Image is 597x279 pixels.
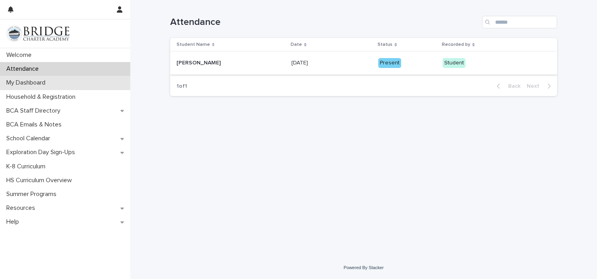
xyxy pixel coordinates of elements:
p: K-8 Curriculum [3,163,52,170]
div: Present [378,58,401,68]
p: Welcome [3,51,38,59]
tr: [PERSON_NAME][PERSON_NAME] [DATE][DATE] PresentStudent [170,52,557,75]
a: Powered By Stacker [344,265,383,270]
p: [DATE] [291,58,310,66]
p: BCA Staff Directory [3,107,67,115]
p: Date [291,40,302,49]
p: Status [377,40,392,49]
button: Back [490,83,524,90]
span: Next [527,83,544,89]
p: Exploration Day Sign-Ups [3,149,81,156]
p: Resources [3,204,41,212]
p: My Dashboard [3,79,52,87]
p: 1 of 1 [170,77,193,96]
p: Help [3,218,25,226]
button: Next [524,83,557,90]
p: Student Name [176,40,210,49]
p: Recorded by [442,40,470,49]
p: BCA Emails & Notes [3,121,68,128]
div: Student [443,58,466,68]
img: V1C1m3IdTEidaUdm9Hs0 [6,26,69,41]
input: Search [482,16,557,28]
span: Back [503,83,520,89]
p: Attendance [3,65,45,73]
h1: Attendance [170,17,479,28]
p: [PERSON_NAME] [176,58,222,66]
p: HS Curriculum Overview [3,177,78,184]
p: Summer Programs [3,190,63,198]
p: School Calendar [3,135,56,142]
p: Household & Registration [3,93,82,101]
